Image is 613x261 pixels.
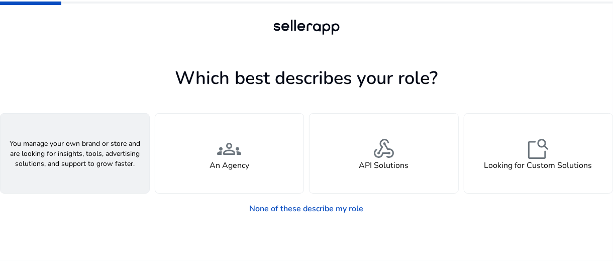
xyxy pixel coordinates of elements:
[217,137,241,161] span: groups
[155,113,304,194] button: groupsAn Agency
[309,113,459,194] button: webhookAPI Solutions
[372,137,396,161] span: webhook
[242,199,372,219] a: None of these describe my role
[526,137,550,161] span: feature_search
[210,161,249,170] h4: An Agency
[484,161,592,170] h4: Looking for Custom Solutions
[359,161,408,170] h4: API Solutions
